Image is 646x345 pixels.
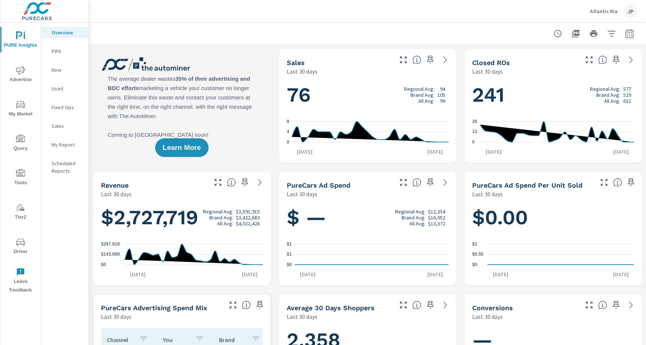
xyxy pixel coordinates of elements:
span: The number of dealer-specified goals completed by a visitor. [Source: This data is provided by th... [598,301,607,309]
button: "Export Report to PDF" [568,26,583,41]
p: Brand Avg: [209,215,233,221]
div: JP [624,4,637,18]
p: Brand Avg: [402,215,425,221]
p: Regional Avg: [203,209,233,215]
a: See more details in report [254,176,266,188]
button: Apply Filters [604,26,619,41]
button: Select Date Range [622,26,637,41]
span: Tier2 [3,203,39,222]
p: [DATE] [237,271,263,278]
p: All Avg: [409,221,425,227]
h5: Average 30 Days Shoppers [287,304,375,312]
p: PIPA [52,47,83,55]
button: Print Report [586,26,601,41]
span: PURE Insights [3,31,39,50]
text: $1 [472,241,477,247]
button: Make Fullscreen [583,299,595,311]
p: My Report [52,141,83,148]
text: $287.91K [101,241,120,247]
div: PIPA [41,46,89,57]
div: Fixed Ops [41,102,89,113]
button: Make Fullscreen [397,176,409,188]
span: Save this to your personalized report [239,176,251,188]
p: $4,022,428 [236,221,260,227]
span: Total sales revenue over the selected date range. [Source: This data is sourced from the dealer’s... [227,178,236,187]
p: [DATE] [487,271,514,278]
p: Last 30 days [472,67,503,76]
text: 26 [472,119,477,124]
text: 8 [287,119,289,124]
p: [DATE] [422,271,448,278]
text: 0 [287,139,289,145]
p: Last 30 days [101,190,132,198]
p: 529 [623,92,631,98]
p: [DATE] [608,148,634,155]
p: Regional Avg: [404,86,434,92]
h5: Closed ROs [472,59,510,67]
span: Save this to your personalized report [424,176,436,188]
h1: 241 [472,82,634,108]
h1: $0.00 [472,205,634,230]
p: Used [52,85,83,92]
p: All Avg: [418,98,434,104]
p: Channel [107,336,133,344]
p: [DATE] [480,148,507,155]
h5: PureCars Ad Spend [287,181,350,189]
h5: Conversions [472,304,513,312]
h5: PureCars Ad Spend Per Unit Sold [472,181,582,189]
span: Average cost of advertising per each vehicle sold at the dealer over the selected date range. The... [613,178,622,187]
text: $1 [287,241,292,247]
p: $13,372 [428,221,445,227]
p: Regional Avg: [590,86,620,92]
h1: 76 [287,82,449,108]
span: This table looks at how you compare to the amount of budget you spend per channel as opposed to y... [242,301,251,309]
button: Make Fullscreen [227,299,239,311]
text: $0 [287,262,292,267]
p: Scheduled Reports [52,160,83,175]
text: 4 [287,129,289,135]
span: Save this to your personalized report [625,176,637,188]
div: nav menu [0,22,41,298]
p: $16,052 [428,215,445,221]
p: Regional Avg: [395,209,425,215]
p: Fixed Ops [52,104,83,111]
h5: Revenue [101,181,129,189]
span: Number of Repair Orders Closed by the selected dealership group over the selected time range. [So... [598,55,607,64]
p: 577 [623,86,631,92]
h5: Sales [287,59,305,67]
h5: PureCars Advertising Spend Mix [101,304,207,312]
p: 99 [440,98,445,104]
a: See more details in report [439,176,451,188]
text: $0.50 [472,252,483,257]
button: Make Fullscreen [397,299,409,311]
p: Overview [52,29,83,36]
div: My Report [41,139,89,150]
a: See more details in report [439,54,451,66]
text: $143.95K [101,252,120,257]
p: Brand [219,336,245,344]
p: New [52,66,83,74]
p: $3,422,683 [236,215,260,221]
button: Make Fullscreen [397,54,409,66]
h1: $2,727,719 [101,205,263,230]
div: Scheduled Reports [41,158,89,176]
p: Last 30 days [287,67,317,76]
button: Make Fullscreen [583,54,595,66]
span: Driver [3,238,39,256]
span: Tools [3,169,39,187]
p: 632 [623,98,631,104]
div: Sales [41,120,89,132]
a: See more details in report [439,299,451,311]
text: 0 [472,139,475,145]
p: [DATE] [295,271,321,278]
button: Make Fullscreen [212,176,224,188]
p: Brand Avg: [410,92,434,98]
span: Save this to your personalized report [610,54,622,66]
span: Total cost of media for all PureCars channels for the selected dealership group over the selected... [412,178,421,187]
div: New [41,64,89,76]
span: A rolling 30 day total of daily Shoppers on the dealership website, averaged over the selected da... [412,301,421,309]
p: Brand Avg: [596,92,620,98]
p: [DATE] [422,148,448,155]
div: Used [41,83,89,94]
text: 13 [472,129,477,135]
